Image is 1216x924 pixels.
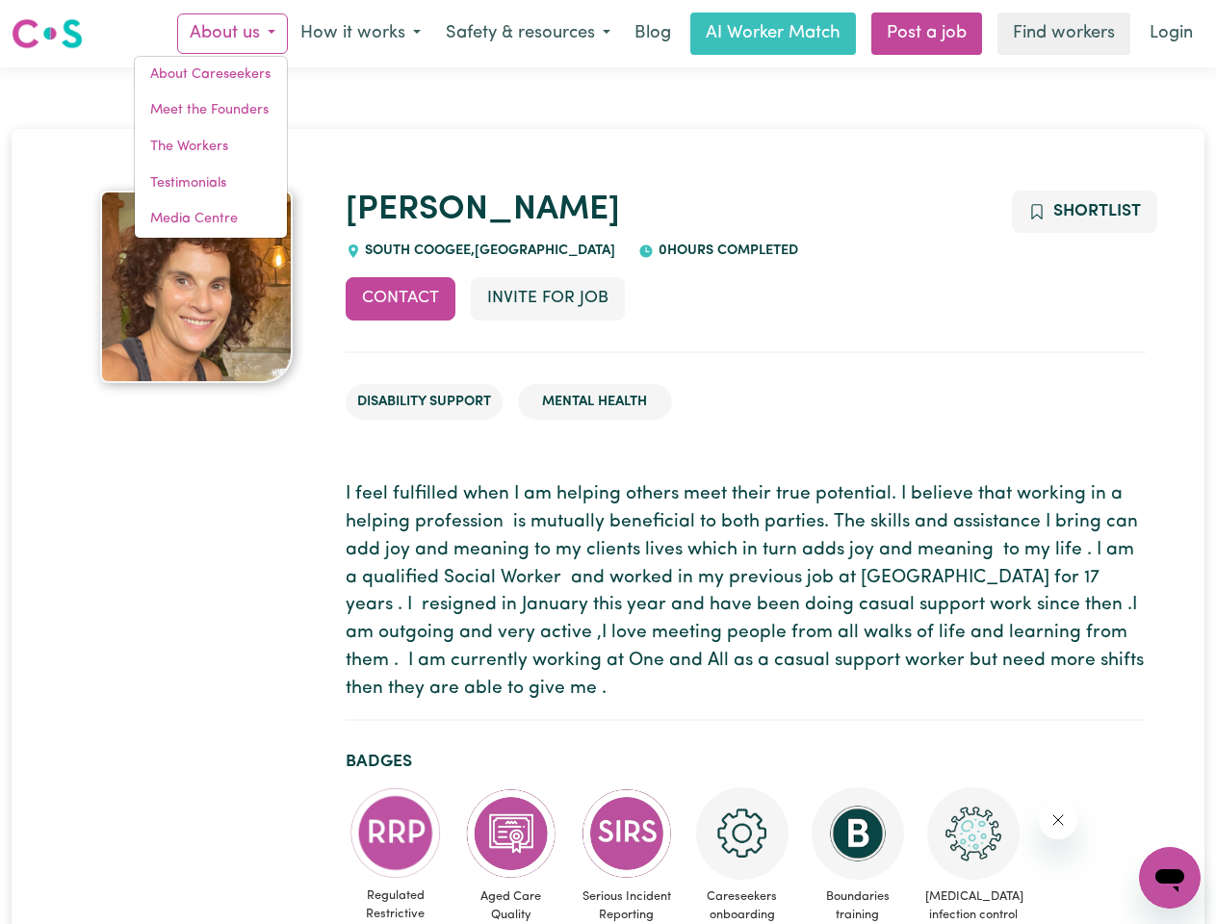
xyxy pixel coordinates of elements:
[346,193,620,227] a: [PERSON_NAME]
[623,13,683,55] a: Blog
[696,787,789,880] img: CS Academy: Careseekers Onboarding course completed
[135,201,287,238] a: Media Centre
[690,13,856,55] a: AI Worker Match
[1138,13,1204,55] a: Login
[1139,847,1201,909] iframe: Button to launch messaging window
[1053,203,1141,219] span: Shortlist
[346,384,503,421] li: Disability Support
[100,191,293,383] img: Belinda
[518,384,672,421] li: Mental Health
[12,16,83,51] img: Careseekers logo
[135,129,287,166] a: The Workers
[12,13,116,29] span: Need any help?
[812,787,904,880] img: CS Academy: Boundaries in care and support work course completed
[346,277,455,320] button: Contact
[465,787,557,880] img: CS Academy: Aged Care Quality Standards & Code of Conduct course completed
[134,56,288,239] div: About us
[871,13,982,55] a: Post a job
[177,13,288,54] button: About us
[71,191,323,383] a: Belinda's profile picture'
[288,13,433,54] button: How it works
[581,787,673,880] img: CS Academy: Serious Incident Reporting Scheme course completed
[654,244,798,258] span: 0 hours completed
[12,12,83,56] a: Careseekers logo
[135,57,287,93] a: About Careseekers
[433,13,623,54] button: Safety & resources
[927,787,1020,880] img: CS Academy: COVID-19 Infection Control Training course completed
[135,92,287,129] a: Meet the Founders
[471,277,625,320] button: Invite for Job
[997,13,1130,55] a: Find workers
[349,787,442,879] img: CS Academy: Regulated Restrictive Practices course completed
[361,244,616,258] span: SOUTH COOGEE , [GEOGRAPHIC_DATA]
[1039,801,1077,839] iframe: Close message
[1012,191,1157,233] button: Add to shortlist
[346,752,1146,772] h2: Badges
[135,166,287,202] a: Testimonials
[346,481,1146,703] p: I feel fulfilled when I am helping others meet their true potential. I believe that working in a ...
